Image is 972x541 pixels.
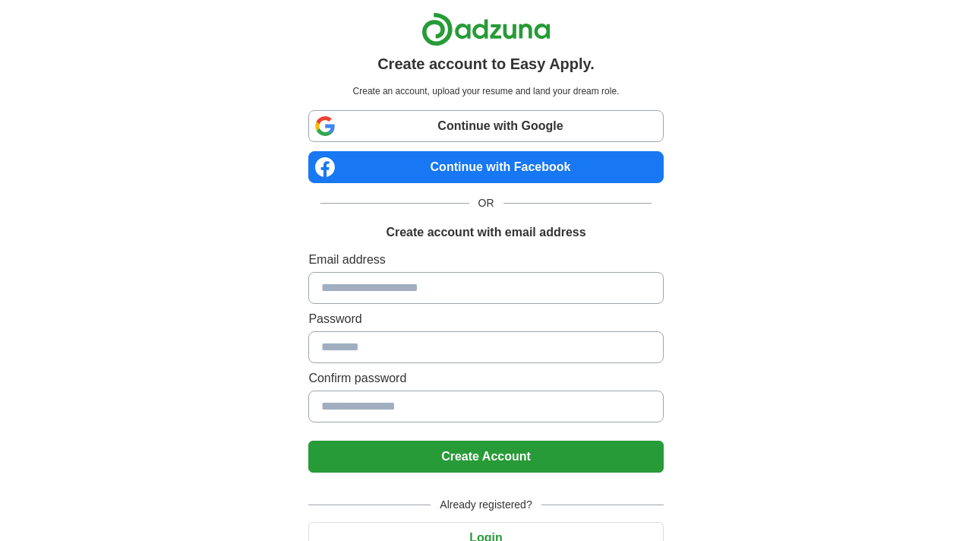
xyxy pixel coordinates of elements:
[386,223,585,242] h1: Create account with email address
[311,84,660,98] p: Create an account, upload your resume and land your dream role.
[469,195,503,211] span: OR
[308,151,663,183] a: Continue with Facebook
[308,251,663,269] label: Email address
[308,110,663,142] a: Continue with Google
[421,12,551,46] img: Adzuna logo
[377,52,595,75] h1: Create account to Easy Apply.
[308,441,663,473] button: Create Account
[308,310,663,328] label: Password
[431,497,541,513] span: Already registered?
[308,369,663,388] label: Confirm password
